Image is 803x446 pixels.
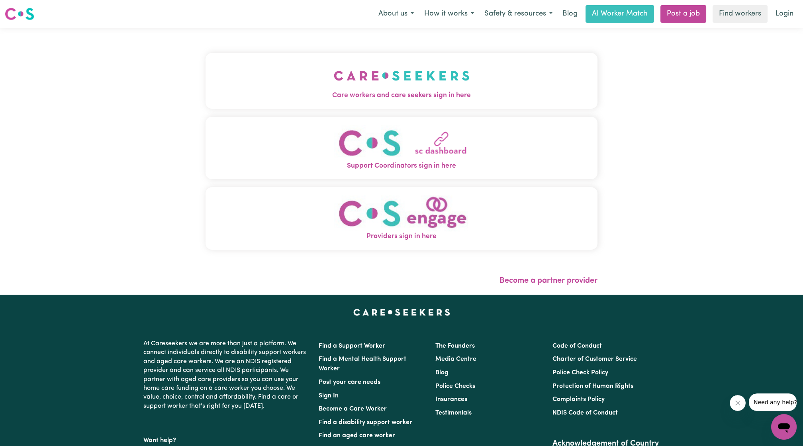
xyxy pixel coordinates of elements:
[435,356,476,362] a: Media Centre
[5,7,34,21] img: Careseekers logo
[319,379,380,385] a: Post your care needs
[713,5,768,23] a: Find workers
[435,383,475,389] a: Police Checks
[206,117,597,179] button: Support Coordinators sign in here
[435,410,472,416] a: Testimonials
[435,370,449,376] a: Blog
[586,5,654,23] a: AI Worker Match
[552,396,605,403] a: Complaints Policy
[143,336,309,414] p: At Careseekers we are more than just a platform. We connect individuals directly to disability su...
[730,395,746,411] iframe: Close message
[435,343,475,349] a: The Founders
[373,6,419,22] button: About us
[479,6,558,22] button: Safety & resources
[552,383,633,389] a: Protection of Human Rights
[771,414,797,440] iframe: Button to launch messaging window
[353,309,450,315] a: Careseekers home page
[419,6,479,22] button: How it works
[206,53,597,109] button: Care workers and care seekers sign in here
[552,356,637,362] a: Charter of Customer Service
[319,432,395,439] a: Find an aged care worker
[435,396,467,403] a: Insurances
[499,277,597,285] a: Become a partner provider
[552,410,618,416] a: NDIS Code of Conduct
[552,370,608,376] a: Police Check Policy
[771,5,798,23] a: Login
[206,161,597,171] span: Support Coordinators sign in here
[660,5,706,23] a: Post a job
[206,231,597,242] span: Providers sign in here
[552,343,602,349] a: Code of Conduct
[319,356,406,372] a: Find a Mental Health Support Worker
[5,5,34,23] a: Careseekers logo
[206,187,597,250] button: Providers sign in here
[319,343,385,349] a: Find a Support Worker
[5,6,48,12] span: Need any help?
[319,406,387,412] a: Become a Care Worker
[749,393,797,411] iframe: Message from company
[319,393,339,399] a: Sign In
[558,5,582,23] a: Blog
[206,90,597,101] span: Care workers and care seekers sign in here
[319,419,412,426] a: Find a disability support worker
[143,433,309,445] p: Want help?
